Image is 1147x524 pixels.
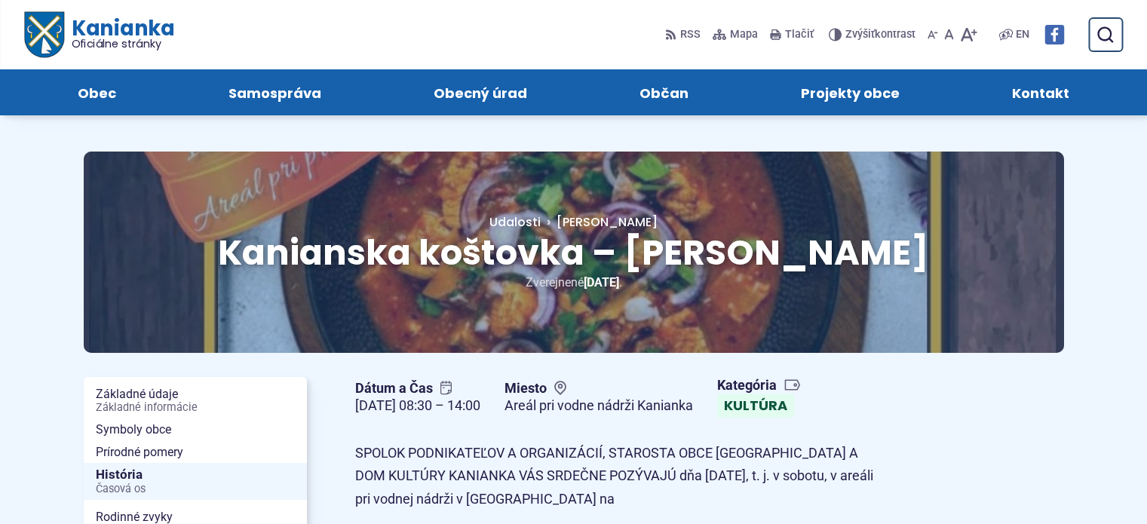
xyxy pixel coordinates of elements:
figcaption: [DATE] 08:30 – 14:00 [355,397,480,415]
span: Mapa [730,26,758,44]
a: Projekty obce [760,69,941,115]
span: Dátum a Čas [355,380,480,397]
span: Časová os [96,483,295,495]
a: Základné údajeZákladné informácie [84,383,307,418]
a: EN [1013,26,1032,44]
span: Zvýšiť [845,28,875,41]
span: Kategória [717,377,801,394]
a: Udalosti [489,213,541,231]
a: Kultúra [717,394,794,418]
a: [PERSON_NAME] [541,213,658,231]
span: Tlačiť [785,29,814,41]
span: EN [1016,26,1029,44]
a: HistóriaČasová os [84,463,307,500]
span: Projekty obce [801,69,900,115]
img: Prejsť na Facebook stránku [1044,25,1064,44]
span: Samospráva [228,69,321,115]
p: Zverejnené . [132,272,1016,293]
span: kontrast [845,29,915,41]
button: Zväčšiť veľkosť písma [957,19,980,51]
span: [PERSON_NAME] [557,213,658,231]
span: Kontakt [1012,69,1069,115]
span: Prírodné pomery [96,441,295,464]
figcaption: Areál pri vodne nádrži Kanianka [504,397,693,415]
a: Kontakt [971,69,1111,115]
span: Základné informácie [96,402,295,414]
span: História [96,463,295,500]
span: Oficiálne stránky [71,38,174,49]
button: Tlačiť [767,19,817,51]
p: SPOLOK PODNIKATEĽOV A ORGANIZÁCIÍ, STAROSTA OBCE [GEOGRAPHIC_DATA] A DOM KULTÚRY KANIANKA VÁS SRD... [355,442,891,511]
span: Obec [78,69,116,115]
a: Občan [599,69,730,115]
a: Obecný úrad [392,69,568,115]
span: Symboly obce [96,418,295,441]
a: Samospráva [187,69,362,115]
a: Logo Kanianka, prejsť na domovskú stránku. [24,12,174,58]
span: RSS [680,26,701,44]
a: Symboly obce [84,418,307,441]
a: Obec [36,69,157,115]
a: RSS [665,19,704,51]
span: Miesto [504,380,693,397]
span: Kanianka [63,18,173,50]
span: Základné údaje [96,383,295,418]
button: Zvýšiťkontrast [829,19,919,51]
button: Zmenšiť veľkosť písma [925,19,941,51]
span: Občan [639,69,689,115]
a: Mapa [710,19,761,51]
button: Nastaviť pôvodnú veľkosť písma [941,19,957,51]
span: Obecný úrad [434,69,527,115]
span: Kanianska koštovka – [PERSON_NAME] [218,228,929,277]
span: [DATE] [584,275,619,290]
img: Prejsť na domovskú stránku [24,12,63,58]
a: Prírodné pomery [84,441,307,464]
